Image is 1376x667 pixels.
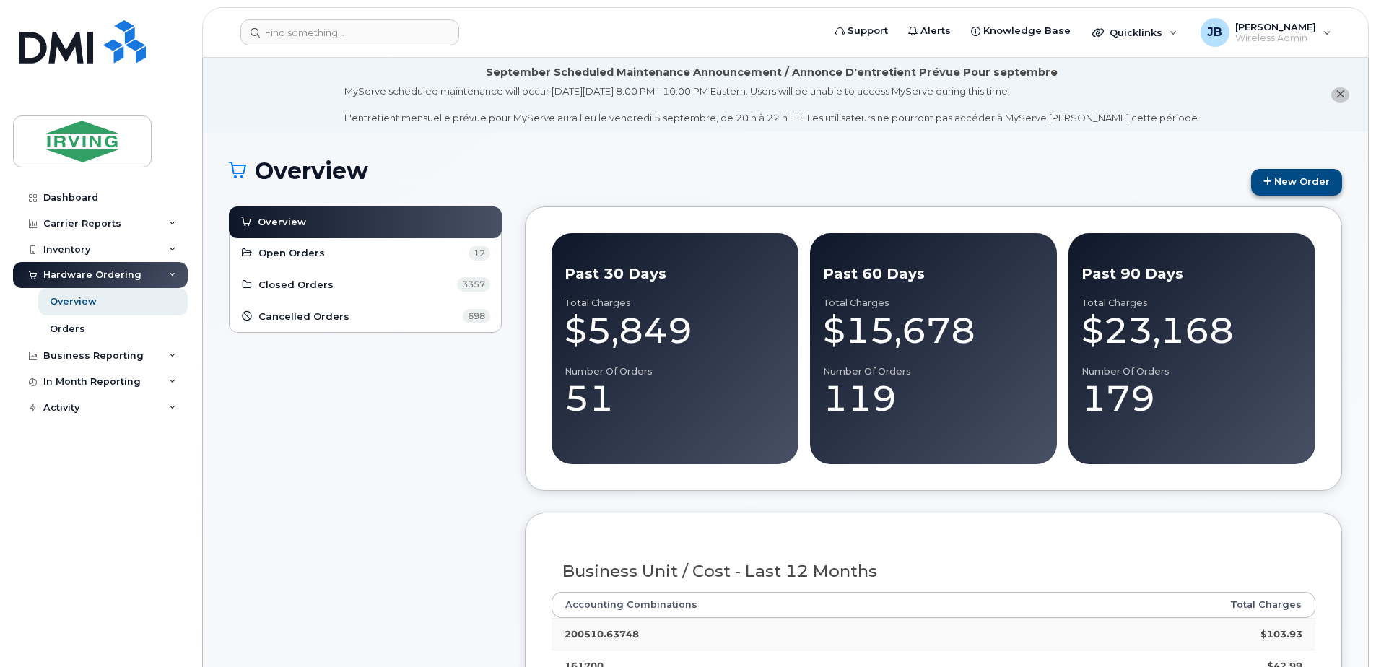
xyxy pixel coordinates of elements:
div: MyServe scheduled maintenance will occur [DATE][DATE] 8:00 PM - 10:00 PM Eastern. Users will be u... [344,84,1200,125]
span: Overview [258,215,306,229]
div: Total Charges [1081,297,1302,309]
span: Open Orders [258,246,325,260]
div: $5,849 [565,309,785,352]
div: Past 90 Days [1081,263,1302,284]
div: September Scheduled Maintenance Announcement / Annonce D'entretient Prévue Pour septembre [486,65,1058,80]
a: Closed Orders 3357 [240,276,490,294]
th: Accounting Combinations [552,592,1050,618]
div: Past 30 Days [565,263,785,284]
a: Open Orders 12 [240,245,490,262]
div: $23,168 [1081,309,1302,352]
span: 12 [469,246,490,261]
span: Cancelled Orders [258,310,349,323]
span: 3357 [457,277,490,292]
div: 51 [565,377,785,420]
span: 698 [463,309,490,323]
h3: Business Unit / Cost - Last 12 Months [562,562,1305,580]
div: Past 60 Days [823,263,1044,284]
div: $15,678 [823,309,1044,352]
div: Number of Orders [1081,366,1302,378]
a: New Order [1251,169,1342,196]
a: Overview [240,214,491,231]
div: Total Charges [823,297,1044,309]
div: 119 [823,377,1044,420]
strong: 200510.63748 [565,628,639,640]
div: Total Charges [565,297,785,309]
div: Number of Orders [565,366,785,378]
div: Number of Orders [823,366,1044,378]
th: Total Charges [1050,592,1315,618]
a: Cancelled Orders 698 [240,308,490,325]
span: Closed Orders [258,278,334,292]
h1: Overview [229,158,1244,183]
button: close notification [1331,87,1349,103]
strong: $103.93 [1260,628,1302,640]
div: 179 [1081,377,1302,420]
